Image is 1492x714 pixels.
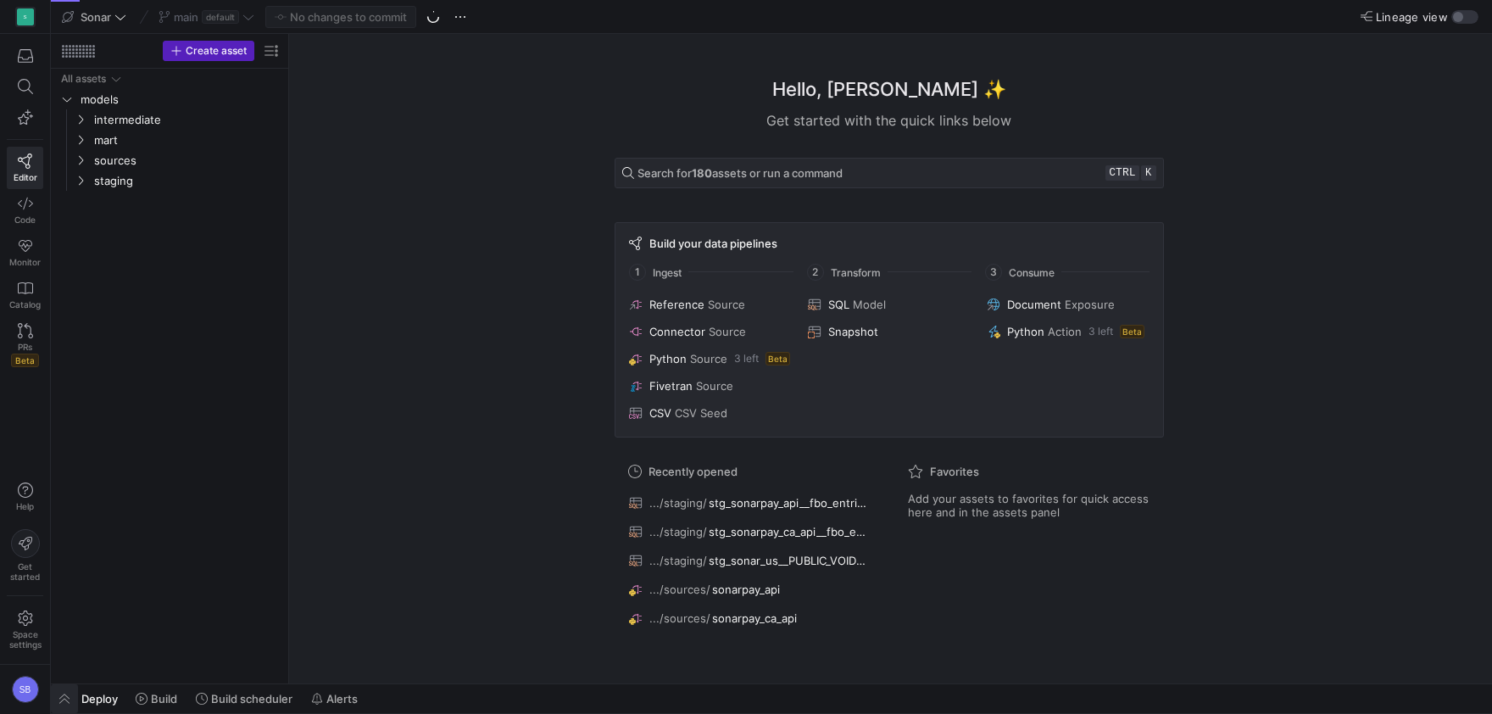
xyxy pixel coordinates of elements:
span: stg_sonarpay_api__fbo_entries_us [709,496,870,510]
span: CSV Seed [675,406,727,420]
span: Source [708,298,745,311]
div: SB [12,676,39,703]
span: Python [649,352,687,365]
span: sources [94,151,279,170]
span: .../sources/ [649,583,710,596]
button: Search for180assets or run a commandctrlk [615,158,1164,188]
button: Build [128,684,185,713]
span: .../staging/ [649,496,707,510]
div: Press SPACE to select this row. [58,69,281,89]
span: Editor [14,172,37,182]
button: Alerts [303,684,365,713]
span: Recently opened [649,465,738,478]
div: Press SPACE to select this row. [58,170,281,191]
span: Source [696,379,733,393]
span: Model [853,298,886,311]
span: staging [94,171,279,191]
button: PythonAction3 leftBeta [983,321,1152,342]
span: Deploy [81,692,118,706]
span: sonarpay_ca_api [712,611,797,625]
a: Spacesettings [7,603,43,657]
strong: 180 [692,166,712,180]
span: Beta [1120,325,1144,338]
a: Code [7,189,43,231]
span: Build scheduler [211,692,292,706]
button: .../staging/stg_sonarpay_ca_api__fbo_entries_ca [625,521,874,543]
div: Get started with the quick links below [615,110,1164,131]
span: Source [690,352,727,365]
span: Source [709,325,746,338]
span: mart [94,131,279,150]
kbd: k [1141,165,1156,181]
span: Help [14,501,36,511]
button: .../sources/sonarpay_ca_api [625,607,874,629]
span: .../staging/ [649,525,707,538]
button: .../staging/stg_sonar_us__PUBLIC_VOIDED_PAYMENTS [625,549,874,572]
span: Python [1007,325,1044,338]
span: Code [14,215,36,225]
span: Search for assets or run a command [637,166,843,180]
button: DocumentExposure [983,294,1152,315]
span: Fivetran [649,379,693,393]
span: Snapshot [828,325,878,338]
span: Build [151,692,177,706]
span: Action [1048,325,1082,338]
span: Connector [649,325,705,338]
span: Build your data pipelines [649,237,777,250]
button: .../staging/stg_sonarpay_api__fbo_entries_us [625,492,874,514]
button: Build scheduler [188,684,300,713]
span: Beta [765,352,790,365]
span: .../sources/ [649,611,710,625]
div: S [17,8,34,25]
span: Space settings [9,629,42,650]
span: Create asset [186,45,247,57]
a: Editor [7,147,43,189]
span: stg_sonarpay_ca_api__fbo_entries_ca [709,525,870,538]
button: SB [7,672,43,707]
span: Reference [649,298,704,311]
span: 3 left [734,353,759,365]
button: Create asset [163,41,254,61]
kbd: ctrl [1105,165,1138,181]
div: Press SPACE to select this row. [58,89,281,109]
button: .../sources/sonarpay_api [625,578,874,600]
span: Get started [10,561,40,582]
span: sonarpay_api [712,583,780,596]
button: ReferenceSource [626,294,794,315]
span: Exposure [1065,298,1115,311]
span: Beta [11,354,39,367]
button: Sonar [58,6,131,28]
button: Getstarted [7,522,43,588]
span: Document [1007,298,1061,311]
button: SQLModel [804,294,973,315]
span: Monitor [9,257,41,267]
a: Catalog [7,274,43,316]
button: CSVCSV Seed [626,403,794,423]
span: Favorites [930,465,979,478]
span: CSV [649,406,671,420]
span: .../staging/ [649,554,707,567]
div: Press SPACE to select this row. [58,150,281,170]
div: Press SPACE to select this row. [58,109,281,130]
button: ConnectorSource [626,321,794,342]
button: PythonSource3 leftBeta [626,349,794,369]
span: 3 left [1088,326,1113,337]
span: Catalog [9,299,41,310]
div: Press SPACE to select this row. [58,130,281,150]
a: S [7,3,43,31]
span: intermediate [94,110,279,130]
span: stg_sonar_us__PUBLIC_VOIDED_PAYMENTS [709,554,870,567]
a: PRsBeta [7,316,43,374]
span: models [81,90,279,109]
span: SQL [828,298,849,311]
button: Snapshot [804,321,973,342]
h1: Hello, [PERSON_NAME] ✨ [772,75,1006,103]
span: PRs [18,342,32,352]
button: FivetranSource [626,376,794,396]
button: Help [7,475,43,519]
span: Sonar [81,10,111,24]
a: Monitor [7,231,43,274]
span: Add your assets to favorites for quick access here and in the assets panel [908,492,1150,519]
span: Alerts [326,692,358,706]
div: All assets [61,73,106,85]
